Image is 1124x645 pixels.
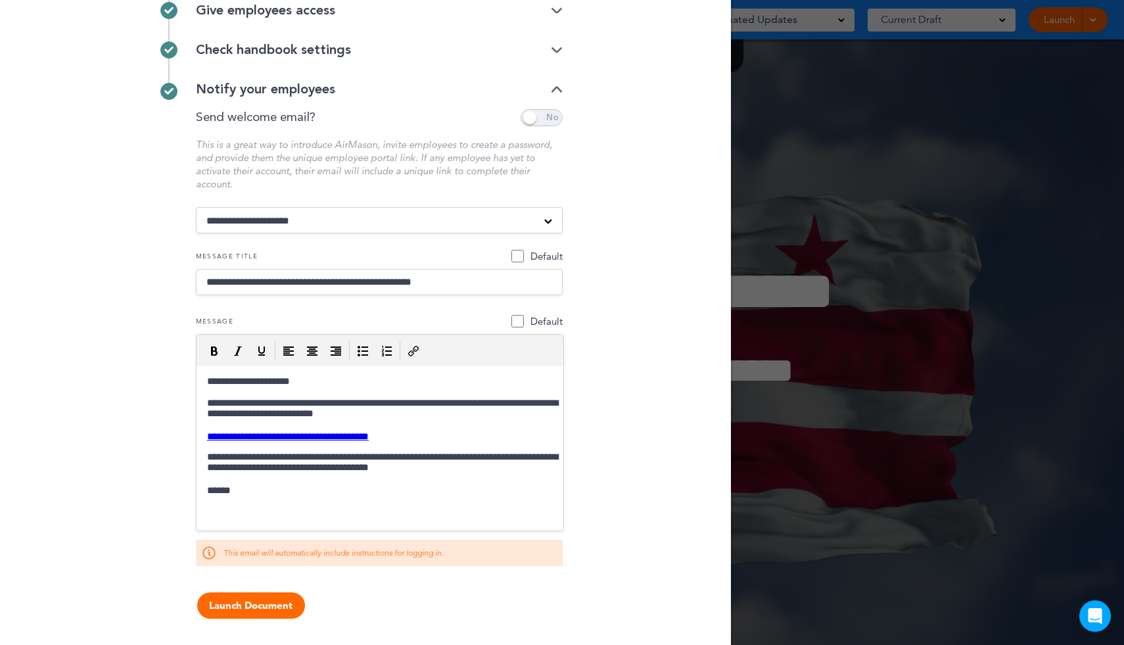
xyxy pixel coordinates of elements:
[551,7,563,15] img: arrow-down@2x.png
[197,366,574,531] iframe: Rich Text Area. Press ALT-F9 for menu. Press ALT-F10 for toolbar. Press ALT-0 for help
[196,112,316,124] p: Send welcome email?
[1079,600,1111,632] div: Open Intercom Messenger
[352,341,374,361] div: Bullet list
[530,251,563,261] label: Default
[551,46,563,55] img: arrow-down@2x.png
[196,317,233,326] span: Message
[277,341,300,361] div: Align left
[196,43,563,57] div: Check handbook settings
[375,341,398,361] div: Numbered list
[203,341,225,361] div: Bold
[196,4,563,17] div: Give employees access
[530,316,563,326] label: Default
[196,83,563,96] div: Notify your employees
[227,341,249,361] div: Italic
[301,341,323,361] div: Align center
[325,341,347,361] div: Align right
[202,546,216,560] img: warning-icon.svg
[196,138,563,191] p: This is a great way to introduce AirMason, invite employees to create a password, and provide the...
[402,341,425,361] div: Insert/edit link
[196,252,258,261] span: Message title
[551,85,563,94] img: arrow-down@2x.png
[250,341,273,361] div: Underline
[223,549,444,557] span: This email will automatically include instructions for logging in.
[197,592,305,619] button: Launch Document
